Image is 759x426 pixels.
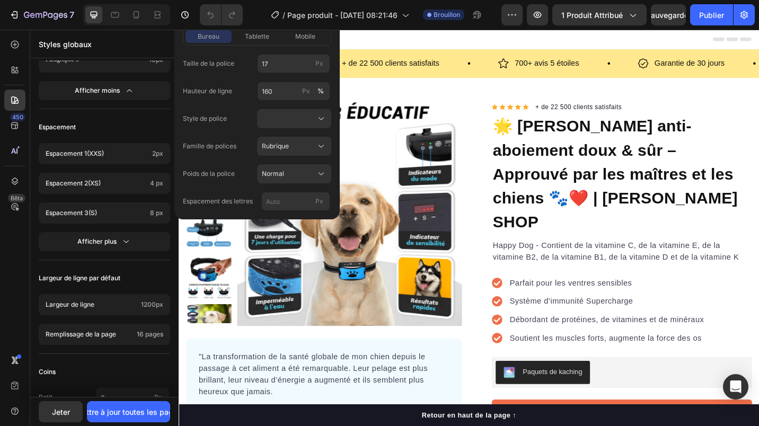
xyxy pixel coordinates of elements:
span: Largeur de ligne par défaut [39,272,120,285]
span: tablette [245,32,269,41]
span: mobile [295,32,315,41]
span: Espacement [39,121,76,134]
p: Espacement 1 [46,149,148,158]
button: Paquets de kaching [347,363,451,388]
button: Rubrique [257,137,331,156]
font: Remplissage de la page [46,330,116,338]
span: (xxs) [87,149,104,157]
p: Parfait pour les ventres sensibles [363,271,576,284]
span: 4 px [150,179,163,188]
label: Style de police [183,114,227,123]
div: % [317,86,324,96]
label: Famille de polices [183,141,236,151]
span: (s) [89,209,97,217]
span: bureau [198,32,219,41]
p: Styles globaux [39,39,170,50]
span: Sauvegarder [646,11,691,20]
p: + de 22 500 clients satisfaits [391,79,486,90]
div: 450 [10,113,25,121]
h1: 🌟 [PERSON_NAME] anti-aboiement doux & sûr – Approuvé par les maîtres et les chiens 🐾❤️ | [PERSON_... [343,92,628,225]
label: Poids de la police [183,169,235,179]
p: 700+ avis 5 étoiles [368,30,438,45]
span: Rubrique [262,141,289,151]
font: Publier [699,10,724,21]
p: Espacement 3 [46,208,146,218]
span: 8 px [150,208,163,218]
button: Jeter [39,401,83,422]
span: Coins [39,366,56,378]
font: Px [302,86,310,96]
span: 16 pages [137,330,163,339]
p: Happy Dog - Contient de la vitamine C, de la vitamine E, de la vitamine B2, de la vitamine B1, de... [344,230,627,256]
div: Bêta [8,194,25,202]
button: % [299,85,312,97]
span: Normal [262,169,284,179]
span: (xs) [88,179,101,187]
p: 7 [69,8,74,21]
div: Annuler/Rétablir [200,4,243,25]
label: Hauteur de ligne [183,86,232,96]
p: Espacement 2 [46,179,146,188]
p: "La transformation de la santé globale de mon chien depuis le passage à cet aliment a été remarqu... [22,352,296,403]
div: Ouvrez Intercom Messenger [723,374,748,400]
font: Afficher plus [77,237,117,246]
font: Jeter [52,406,70,418]
span: Px [154,393,162,401]
button: Afficher moins [39,81,170,100]
button: 7 [4,4,79,25]
span: Px [315,197,323,205]
input: Px [257,54,330,73]
p: + de 22 500 clients satisfaits [179,30,285,45]
button: Px [314,85,327,97]
p: Débordant de protéines, de vitamines et de minéraux [363,312,576,324]
input: Px% [257,82,330,101]
font: Afficher moins [75,86,120,95]
span: / [283,10,285,21]
button: Mettre à jour toutes les pages [87,401,170,422]
span: Petit [39,393,96,402]
span: Page produit - [DATE] 08:21:46 [287,10,398,21]
span: Px [315,59,323,67]
font: Largeur de ligne [46,300,94,308]
button: Afficher plus [39,232,170,251]
input: Px [96,388,169,407]
span: 2px [152,149,163,158]
label: Espacement des lettres [183,197,253,206]
iframe: Design area [179,30,759,426]
button: Sauvegarder [651,4,686,25]
p: Garantie de 30 jours [521,30,598,45]
p: Système d’immunité Supercharge [363,291,576,304]
img: KachingBundles.png [356,369,368,382]
font: Mettre à jour toutes les pages [75,406,182,418]
button: Publier [690,4,733,25]
span: 1 produit attribué [561,10,623,21]
p: Soutient les muscles forts, augmente la force des os [363,332,576,344]
label: Taille de la police [183,59,234,68]
span: Brouillon [434,10,460,20]
button: Normal [257,164,331,183]
span: 1200px [141,300,163,309]
div: Paquets de kaching [377,369,442,380]
button: 1 produit attribué [552,4,647,25]
input: Px [261,192,330,211]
